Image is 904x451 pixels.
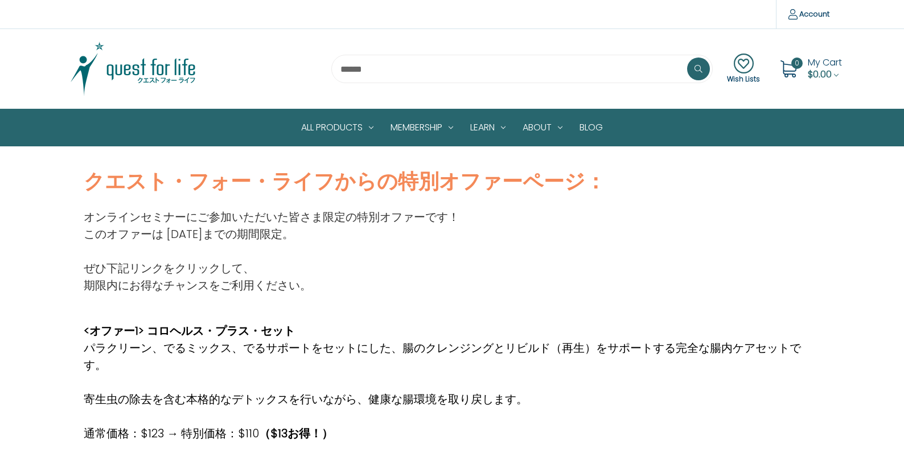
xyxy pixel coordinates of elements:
a: Membership [382,109,462,146]
strong: <オファー1> コロヘルス・プラス・セット [84,323,295,339]
p: オンラインセミナーにご参加いただいた皆さま限定の特別オファーです！ [84,208,459,225]
p: 通常価格：$123 → 特別価格：$110 [84,425,820,442]
a: Cart with 0 items [808,56,842,81]
span: 0 [791,58,803,69]
p: 期限内にお得なチャンスをご利用ください。 [84,277,459,294]
img: Quest Group [62,40,204,97]
a: Wish Lists [727,54,760,84]
p: パラクリーン、でるミックス、でるサポートをセットにした、腸のクレンジングとリビルド（再生）をサポートする完全な腸内ケアセットです。 [84,339,820,374]
strong: （$13お得！） [259,425,333,441]
a: About [514,109,571,146]
p: ぜひ下記リンクをクリックして、 [84,260,459,277]
p: 寄生虫の除去を含む本格的なデトックスを行いながら、健康な腸環境を取り戻します。 [84,391,820,408]
span: $0.00 [808,68,832,81]
p: このオファーは [DATE]までの期間限定。 [84,225,459,243]
a: All Products [293,109,382,146]
a: Blog [571,109,611,146]
strong: クエスト・フォー・ライフからの特別オファーページ： [84,167,606,196]
span: My Cart [808,56,842,69]
a: Learn [462,109,514,146]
